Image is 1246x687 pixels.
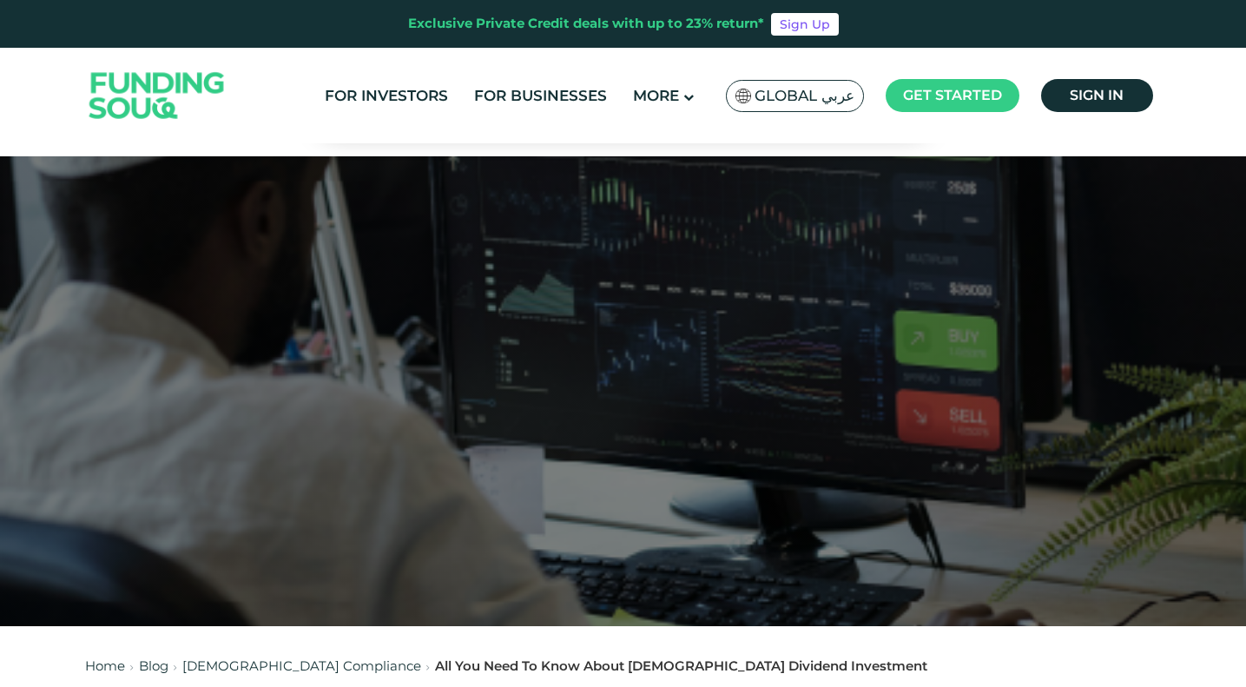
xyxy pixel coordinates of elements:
a: Sign in [1041,79,1153,112]
a: [DEMOGRAPHIC_DATA] Compliance [182,657,421,674]
a: Blog [139,657,168,674]
img: Logo [72,52,242,140]
a: Home [85,657,125,674]
span: Sign in [1070,87,1124,103]
a: For Investors [320,82,452,110]
a: For Businesses [470,82,611,110]
div: All You Need To Know About [DEMOGRAPHIC_DATA] Dividend Investment [435,657,927,677]
span: Get started [903,87,1002,103]
a: Sign Up [771,13,839,36]
img: SA Flag [735,89,751,103]
span: More [633,87,679,104]
span: Global عربي [755,86,854,106]
div: Exclusive Private Credit deals with up to 23% return* [408,14,764,34]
